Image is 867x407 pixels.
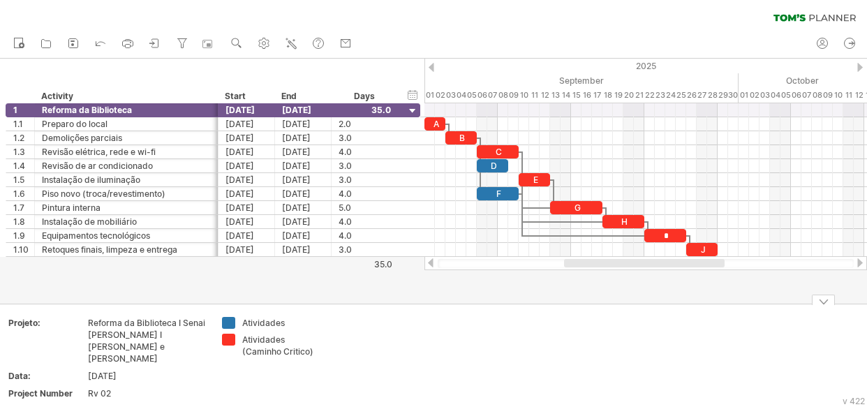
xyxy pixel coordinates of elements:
[602,88,613,103] div: Thursday, 18 September 2025
[218,145,275,158] div: [DATE]
[676,88,686,103] div: Thursday, 25 September 2025
[540,88,550,103] div: Friday, 12 September 2025
[424,73,739,88] div: September 2025
[665,88,676,103] div: Wednesday, 24 September 2025
[791,88,801,103] div: Monday, 6 October 2025
[466,88,477,103] div: Friday, 5 September 2025
[456,88,466,103] div: Thursday, 4 September 2025
[8,370,85,382] div: Data:
[770,88,780,103] div: Saturday, 4 October 2025
[42,173,211,186] div: Instalação de iluminação
[833,88,843,103] div: Friday, 10 October 2025
[592,88,602,103] div: Wednesday, 17 September 2025
[487,88,498,103] div: Sunday, 7 September 2025
[275,187,332,200] div: [DATE]
[88,317,205,364] div: Reforma da Biblioteca I Senai [PERSON_NAME] I [PERSON_NAME] e [PERSON_NAME]
[42,201,211,214] div: Pintura interna
[13,201,34,214] div: 1.7
[339,145,391,158] div: 4.0
[843,396,865,406] div: v 422
[550,88,561,103] div: Saturday, 13 September 2025
[42,215,211,228] div: Instalação de mobiliário
[242,334,318,357] div: Atividades (Caminho Critico)
[843,88,854,103] div: Saturday, 11 October 2025
[339,159,391,172] div: 3.0
[498,88,508,103] div: Monday, 8 September 2025
[339,173,391,186] div: 3.0
[275,229,332,242] div: [DATE]
[13,145,34,158] div: 1.3
[435,88,445,103] div: Tuesday, 2 September 2025
[218,187,275,200] div: [DATE]
[42,229,211,242] div: Equipamentos tecnológicos
[739,88,749,103] div: Wednesday, 1 October 2025
[13,229,34,242] div: 1.9
[686,88,697,103] div: Friday, 26 September 2025
[339,201,391,214] div: 5.0
[13,243,34,256] div: 1.10
[275,117,332,131] div: [DATE]
[339,243,391,256] div: 3.0
[281,89,323,103] div: End
[561,88,571,103] div: Sunday, 14 September 2025
[707,88,718,103] div: Sunday, 28 September 2025
[42,117,211,131] div: Preparo do local
[801,88,812,103] div: Tuesday, 7 October 2025
[42,187,211,200] div: Piso novo (troca/revestimento)
[8,317,85,329] div: Projeto:
[477,145,519,158] div: C
[697,88,707,103] div: Saturday, 27 September 2025
[13,173,34,186] div: 1.5
[718,88,728,103] div: Monday, 29 September 2025
[581,88,592,103] div: Tuesday, 16 September 2025
[13,215,34,228] div: 1.8
[42,131,211,145] div: Demolições parciais
[854,88,864,103] div: Sunday, 12 October 2025
[550,201,602,214] div: G
[218,215,275,228] div: [DATE]
[445,131,477,145] div: B
[42,159,211,172] div: Revisão de ar condicionado
[275,243,332,256] div: [DATE]
[339,187,391,200] div: 4.0
[218,173,275,186] div: [DATE]
[42,243,211,256] div: Retoques finais, limpeza e entrega
[759,88,770,103] div: Friday, 3 October 2025
[275,131,332,145] div: [DATE]
[13,103,34,117] div: 1
[88,387,205,399] div: Rv 02
[42,145,211,158] div: Revisão elétrica, rede e wi-fi
[218,103,275,117] div: [DATE]
[749,88,759,103] div: Thursday, 2 October 2025
[339,215,391,228] div: 4.0
[242,317,318,329] div: Atividades
[275,159,332,172] div: [DATE]
[477,159,508,172] div: D
[686,243,718,256] div: J
[275,201,332,214] div: [DATE]
[339,117,391,131] div: 2.0
[218,159,275,172] div: [DATE]
[225,89,267,103] div: Start
[822,88,833,103] div: Thursday, 9 October 2025
[275,173,332,186] div: [DATE]
[218,243,275,256] div: [DATE]
[812,295,835,305] div: hide legend
[655,88,665,103] div: Tuesday, 23 September 2025
[477,88,487,103] div: Saturday, 6 September 2025
[780,88,791,103] div: Sunday, 5 October 2025
[728,88,739,103] div: Tuesday, 30 September 2025
[339,131,391,145] div: 3.0
[275,215,332,228] div: [DATE]
[13,187,34,200] div: 1.6
[218,229,275,242] div: [DATE]
[275,145,332,158] div: [DATE]
[477,187,519,200] div: F
[88,370,205,382] div: [DATE]
[424,117,445,131] div: A
[8,387,85,399] div: Project Number
[602,215,644,228] div: H
[218,131,275,145] div: [DATE]
[275,103,332,117] div: [DATE]
[13,131,34,145] div: 1.2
